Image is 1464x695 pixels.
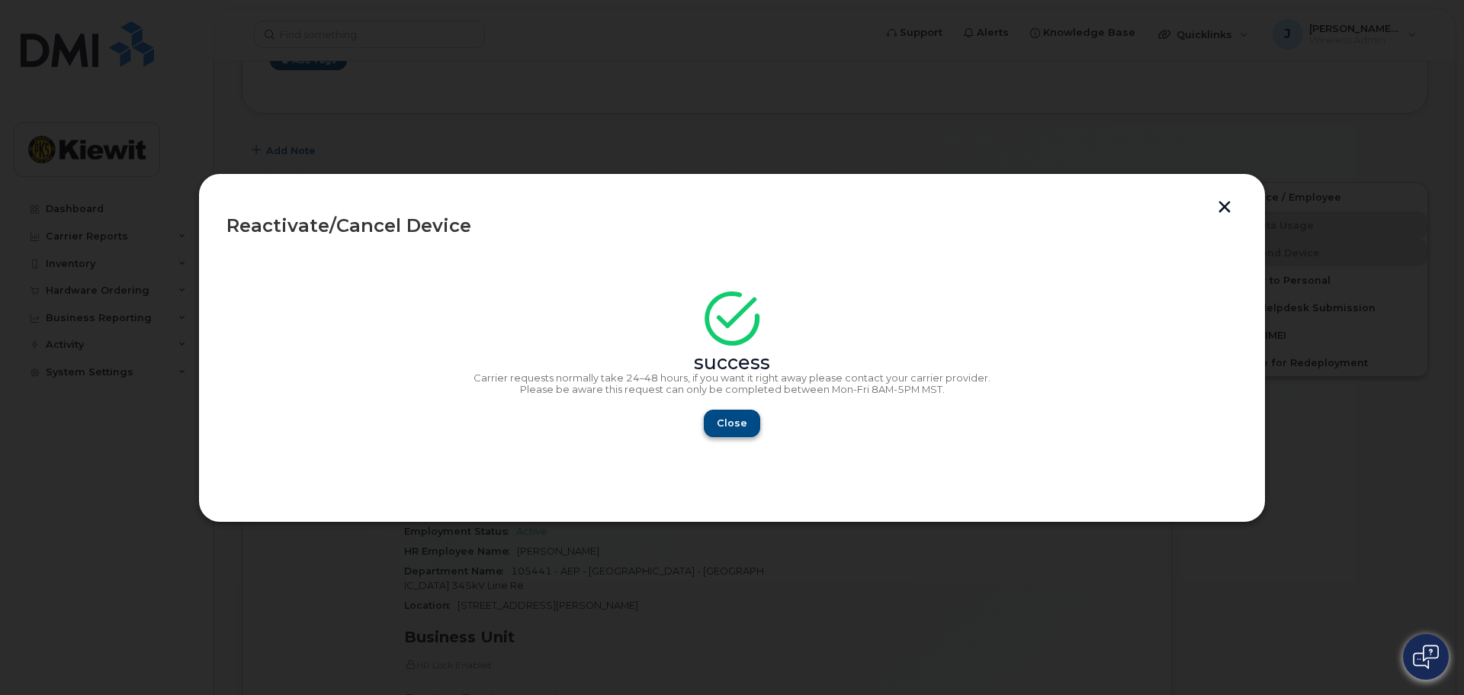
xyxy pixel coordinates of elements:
div: Reactivate/Cancel Device [226,217,1238,235]
img: Open chat [1413,645,1439,669]
span: Close [717,416,747,430]
button: Close [704,410,760,437]
div: success [226,357,1238,369]
p: Carrier requests normally take 24–48 hours, if you want it right away please contact your carrier... [226,372,1238,385]
p: Please be aware this request can only be completed between Mon-Fri 8AM-5PM MST. [226,384,1238,396]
